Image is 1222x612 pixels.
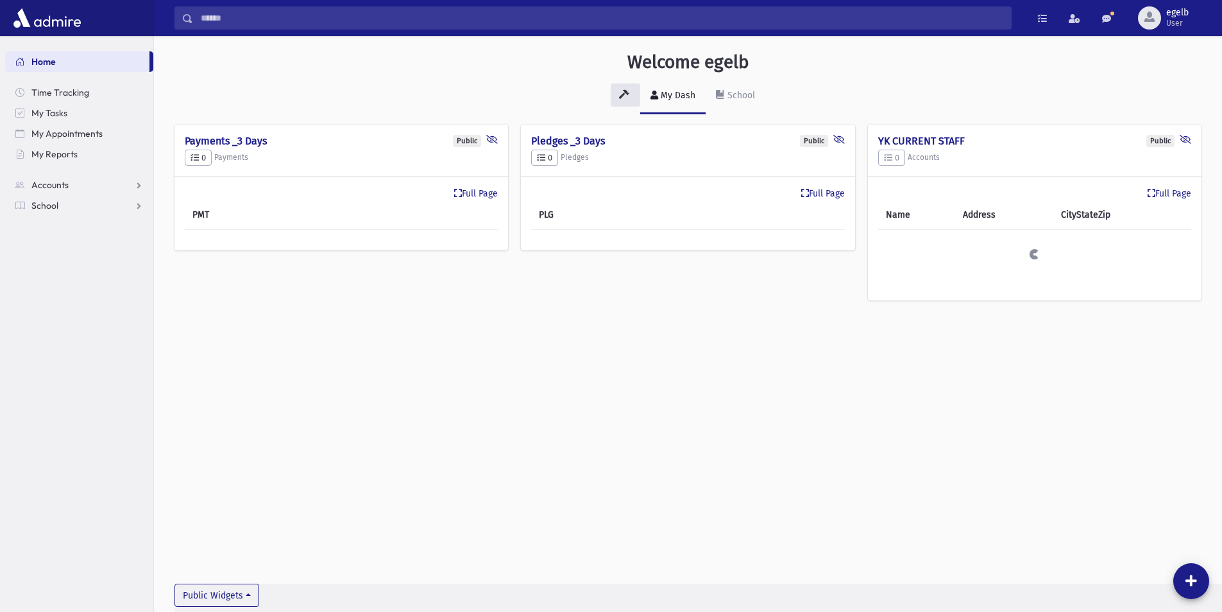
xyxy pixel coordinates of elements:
[185,150,498,166] h5: Payments
[955,200,1053,230] th: Address
[627,51,749,73] h3: Welcome egelb
[31,179,69,191] span: Accounts
[884,153,899,162] span: 0
[878,200,955,230] th: Name
[1146,135,1175,147] div: Public
[185,150,212,166] button: 0
[878,135,1191,147] h4: YK CURRENT STAFF
[1166,18,1189,28] span: User
[10,5,84,31] img: AdmirePro
[5,51,149,72] a: Home
[31,148,78,160] span: My Reports
[31,56,56,67] span: Home
[1166,8,1189,18] span: egelb
[531,135,844,147] h4: Pledges _3 Days
[174,584,259,607] button: Public Widgets
[531,150,558,166] button: 0
[537,153,552,162] span: 0
[31,87,89,98] span: Time Tracking
[725,90,755,101] div: School
[5,123,153,144] a: My Appointments
[5,82,153,103] a: Time Tracking
[1053,200,1191,230] th: CityStateZip
[706,78,765,114] a: School
[31,128,103,139] span: My Appointments
[878,150,1191,166] h5: Accounts
[801,187,845,200] a: Full Page
[5,175,153,195] a: Accounts
[185,200,292,230] th: PMT
[5,144,153,164] a: My Reports
[531,150,844,166] h5: Pledges
[800,135,828,147] div: Public
[5,195,153,216] a: School
[658,90,695,101] div: My Dash
[31,200,58,211] span: School
[1148,187,1191,200] a: Full Page
[878,150,905,166] button: 0
[454,187,498,200] a: Full Page
[191,153,206,162] span: 0
[453,135,481,147] div: Public
[193,6,1011,30] input: Search
[31,107,67,119] span: My Tasks
[640,78,706,114] a: My Dash
[531,200,634,230] th: PLG
[5,103,153,123] a: My Tasks
[185,135,498,147] h4: Payments _3 Days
